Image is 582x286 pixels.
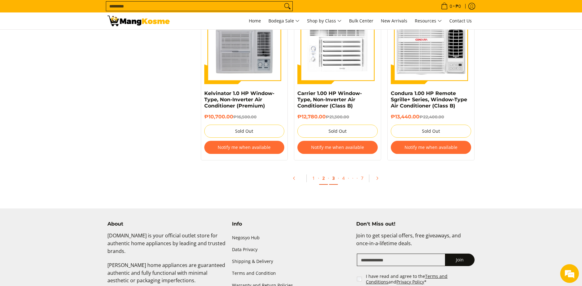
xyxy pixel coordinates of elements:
[391,4,471,84] img: condura-sgrille-series-window-type-remote-aircon-premium-full-view-mang-kosme
[268,17,300,25] span: Bodega Sale
[366,274,475,284] label: I have read and agree to the and *
[445,254,475,266] button: Join
[346,12,376,29] a: Bulk Center
[232,221,350,227] h4: Info
[233,114,257,119] del: ₱16,500.00
[396,279,424,285] a: Privacy Policy
[307,17,342,25] span: Shop by Class
[107,16,170,26] img: Bodega Sale Aircon l Mang Kosme: Home Appliances Warehouse Sale | Page 2
[297,4,378,84] img: Carrier 1.00 HP Window-Type, Non-Inverter Air Conditioner (Class B)
[338,175,339,181] span: ·
[339,172,348,184] a: 4
[319,172,328,185] a: 2
[446,12,475,29] a: Contact Us
[232,244,350,256] a: Data Privacy
[326,114,349,119] del: ₱21,300.00
[198,170,478,190] ul: Pagination
[357,175,358,181] span: ·
[297,141,378,154] button: Notify me when available
[381,18,407,24] span: New Arrivals
[378,12,410,29] a: New Arrivals
[107,232,226,261] p: [DOMAIN_NAME] is your official outlet store for authentic home appliances by leading and trusted ...
[265,12,303,29] a: Bodega Sale
[415,17,442,25] span: Resources
[246,12,264,29] a: Home
[391,90,467,109] a: Condura 1.00 HP Remote Sgrille+ Series, Window-Type Air Conditioner (Class B)
[318,175,319,181] span: ·
[204,125,285,138] button: Sold Out
[204,141,285,154] button: Notify me when available
[232,268,350,279] a: Terms and Condition
[204,4,285,84] img: Kelvinator 1.0 HP Window-Type, Non-Inverter Air Conditioner (Premium)
[204,90,274,109] a: Kelvinator 1.0 HP Window-Type, Non-Inverter Air Conditioner (Premium)
[328,175,329,181] span: ·
[249,18,261,24] span: Home
[412,12,445,29] a: Resources
[329,172,338,185] a: 3
[419,114,444,119] del: ₱22,400.00
[439,3,463,10] span: •
[297,125,378,138] button: Sold Out
[391,141,471,154] button: Notify me when available
[391,125,471,138] button: Sold Out
[391,114,471,120] h6: ₱13,440.00
[232,232,350,244] a: Negosyo Hub
[297,90,362,109] a: Carrier 1.00 HP Window-Type, Non-Inverter Air Conditioner (Class B)
[358,172,367,184] a: 7
[282,2,292,11] button: Search
[449,4,453,8] span: 0
[309,172,318,184] a: 1
[204,114,285,120] h6: ₱10,700.00
[449,18,472,24] span: Contact Us
[366,273,447,285] a: Terms and Conditions
[232,256,350,268] a: Shipping & Delivery
[297,114,378,120] h6: ₱12,780.00
[356,232,475,254] p: Join to get special offers, free giveaways, and once-in-a-lifetime deals.
[349,18,373,24] span: Bulk Center
[348,175,349,181] span: ·
[304,12,345,29] a: Shop by Class
[356,221,475,227] h4: Don't Miss out!
[455,4,462,8] span: ₱0
[349,172,357,184] span: ·
[176,12,475,29] nav: Main Menu
[107,221,226,227] h4: About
